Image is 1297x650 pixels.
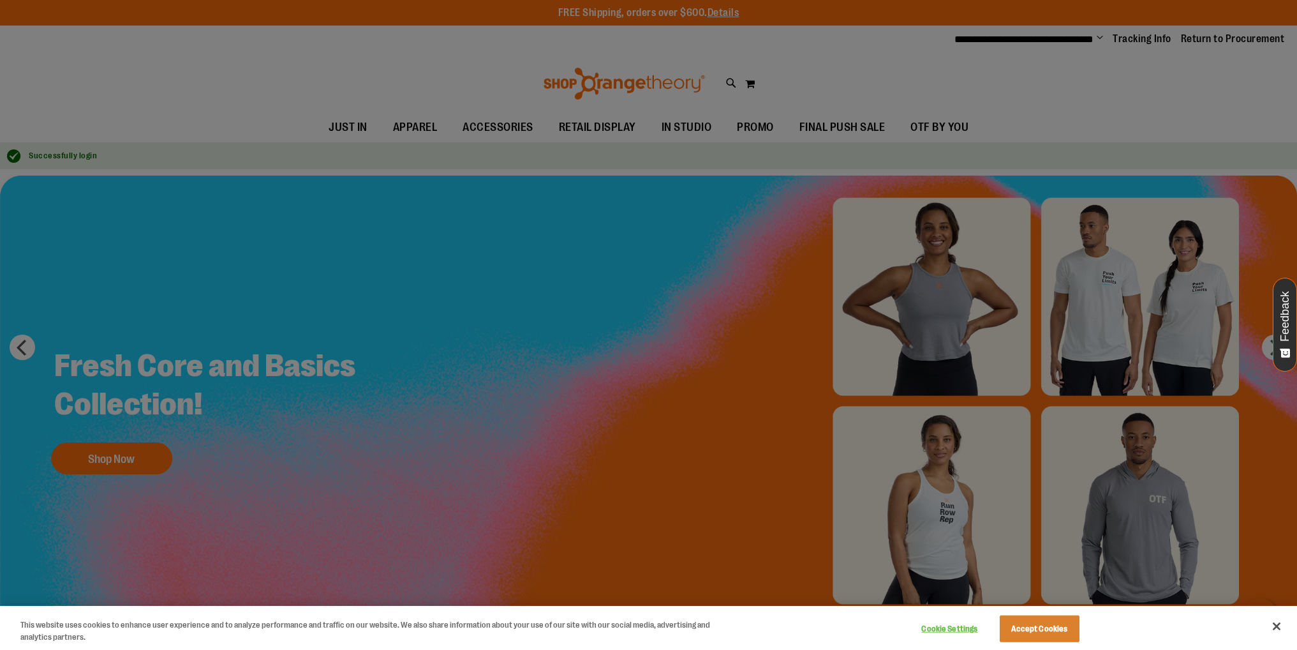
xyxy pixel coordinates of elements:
[910,616,989,642] button: Cookie Settings
[1263,612,1291,640] button: Close
[1000,616,1079,642] button: Accept Cookies
[1279,291,1291,342] span: Feedback
[20,619,713,644] div: This website uses cookies to enhance user experience and to analyze performance and traffic on ou...
[1273,278,1297,372] button: Feedback - Show survey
